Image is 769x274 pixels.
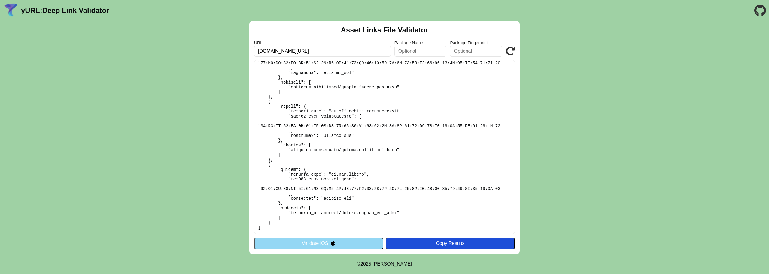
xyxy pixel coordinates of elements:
[372,261,412,266] a: Michael Ibragimchayev's Personal Site
[360,261,371,266] span: 2025
[254,40,391,45] label: URL
[254,60,515,234] pre: Lorem ipsu do: sitam://consec.adi.el/.sedd-eiusm/temporinci.utla Et Dolorema: Aliq Enimadm-veni: ...
[450,46,502,57] input: Optional
[357,254,412,274] footer: ©
[3,3,19,18] img: yURL Logo
[254,46,391,57] input: Required
[394,46,447,57] input: Optional
[386,238,515,249] button: Copy Results
[341,26,428,34] h2: Asset Links File Validator
[394,40,447,45] label: Package Name
[389,241,512,246] div: Copy Results
[21,6,109,15] a: yURL:Deep Link Validator
[254,238,383,249] button: Validate iOS
[450,40,502,45] label: Package Fingerprint
[330,241,336,246] img: appleIcon.svg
